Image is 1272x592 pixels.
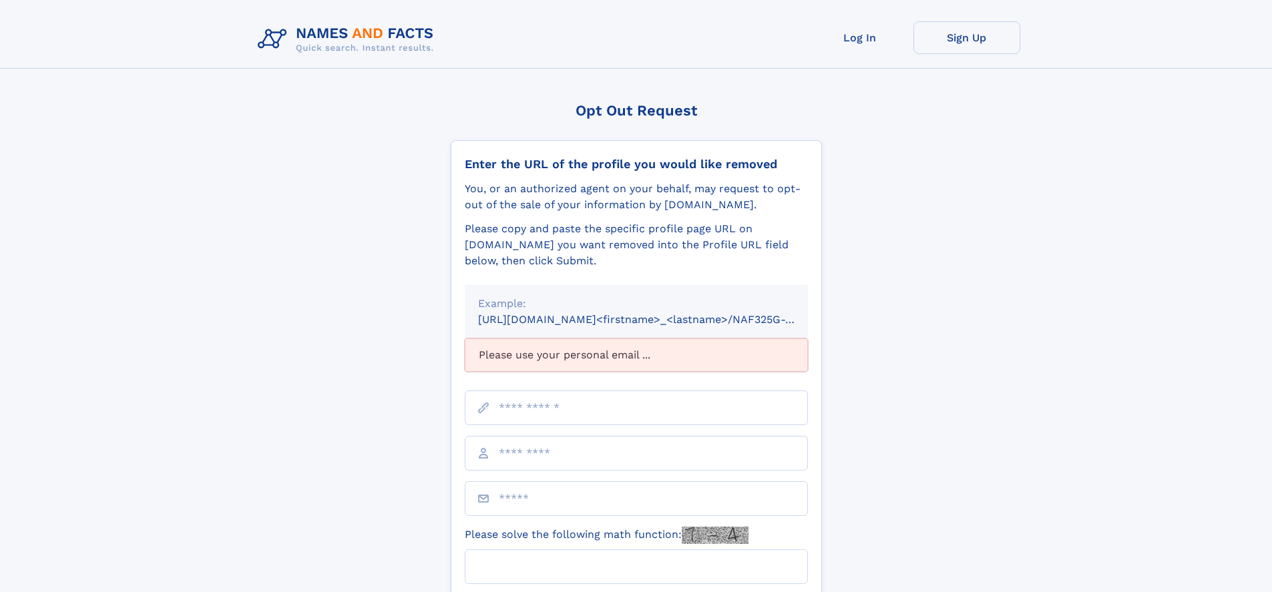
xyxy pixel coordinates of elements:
div: Please copy and paste the specific profile page URL on [DOMAIN_NAME] you want removed into the Pr... [465,221,808,269]
label: Please solve the following math function: [465,527,749,544]
div: Opt Out Request [451,102,822,119]
small: [URL][DOMAIN_NAME]<firstname>_<lastname>/NAF325G-xxxxxxxx [478,313,833,326]
a: Log In [807,21,913,54]
div: Enter the URL of the profile you would like removed [465,157,808,172]
div: Example: [478,296,795,312]
a: Sign Up [913,21,1020,54]
img: Logo Names and Facts [252,21,445,57]
div: You, or an authorized agent on your behalf, may request to opt-out of the sale of your informatio... [465,181,808,213]
div: Please use your personal email ... [465,338,808,372]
